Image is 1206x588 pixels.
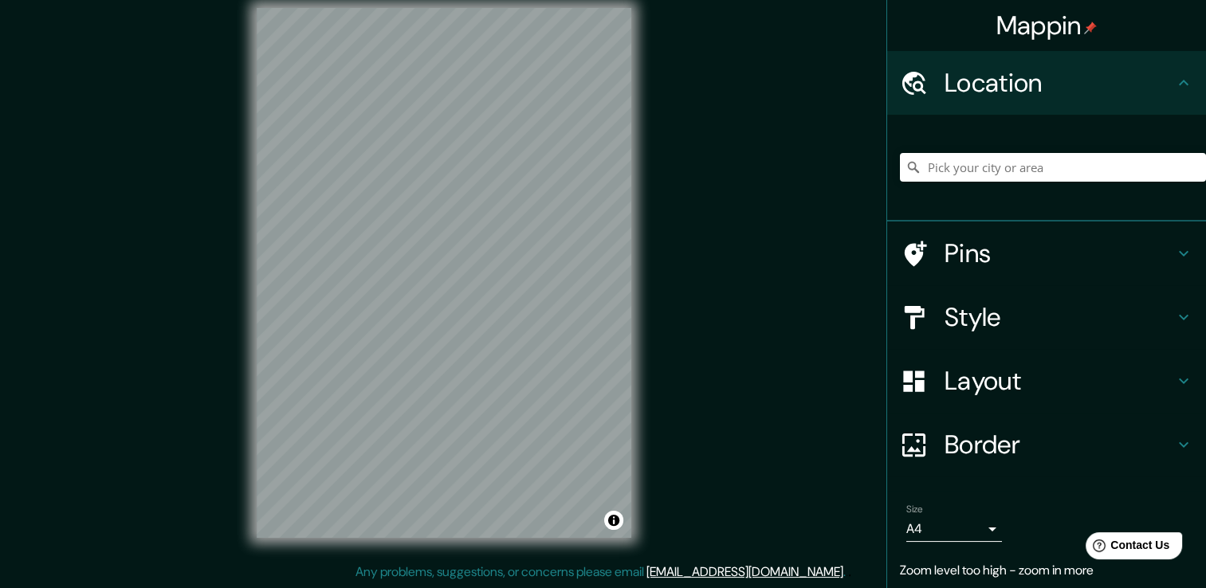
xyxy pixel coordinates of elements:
div: A4 [906,516,1002,542]
img: pin-icon.png [1084,22,1097,34]
a: [EMAIL_ADDRESS][DOMAIN_NAME] [646,563,843,580]
label: Size [906,503,923,516]
div: . [848,563,851,582]
h4: Location [945,67,1174,99]
p: Any problems, suggestions, or concerns please email . [356,563,846,582]
h4: Layout [945,365,1174,397]
div: Location [887,51,1206,115]
h4: Pins [945,237,1174,269]
div: Border [887,413,1206,476]
canvas: Map [257,8,631,538]
button: Toggle attribution [604,511,623,530]
iframe: Help widget launcher [1064,526,1188,570]
h4: Mappin [996,10,1098,41]
div: Style [887,285,1206,349]
h4: Style [945,301,1174,333]
div: Layout [887,349,1206,413]
h4: Border [945,429,1174,461]
input: Pick your city or area [900,153,1206,182]
div: . [846,563,848,582]
div: Pins [887,221,1206,285]
p: Zoom level too high - zoom in more [900,561,1193,580]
